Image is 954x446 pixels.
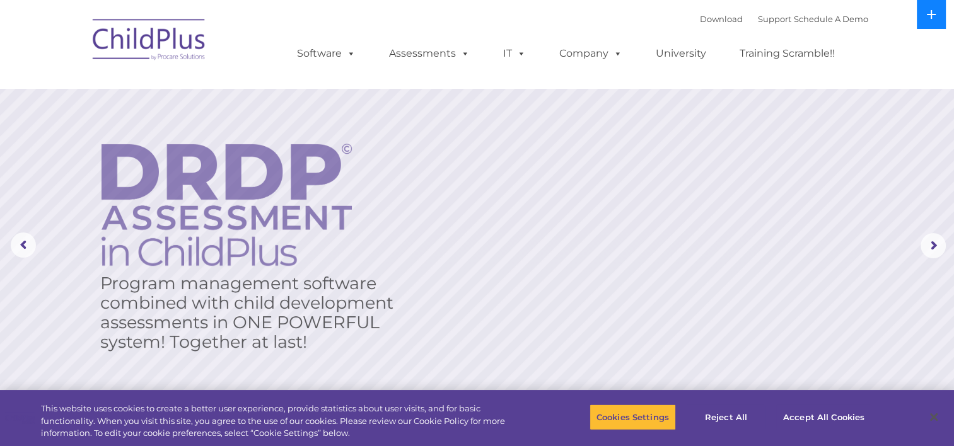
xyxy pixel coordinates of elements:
[590,404,676,430] button: Cookies Settings
[175,83,214,93] span: Last name
[102,144,352,266] img: DRDP Assessment in ChildPlus
[700,14,868,24] font: |
[776,404,871,430] button: Accept All Cookies
[700,14,743,24] a: Download
[687,404,765,430] button: Reject All
[491,41,538,66] a: IT
[100,273,405,352] rs-layer: Program management software combined with child development assessments in ONE POWERFUL system! T...
[794,14,868,24] a: Schedule A Demo
[643,41,719,66] a: University
[284,41,368,66] a: Software
[175,135,229,144] span: Phone number
[727,41,847,66] a: Training Scramble!!
[547,41,635,66] a: Company
[86,10,212,73] img: ChildPlus by Procare Solutions
[758,14,791,24] a: Support
[376,41,482,66] a: Assessments
[41,403,525,440] div: This website uses cookies to create a better user experience, provide statistics about user visit...
[920,403,948,431] button: Close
